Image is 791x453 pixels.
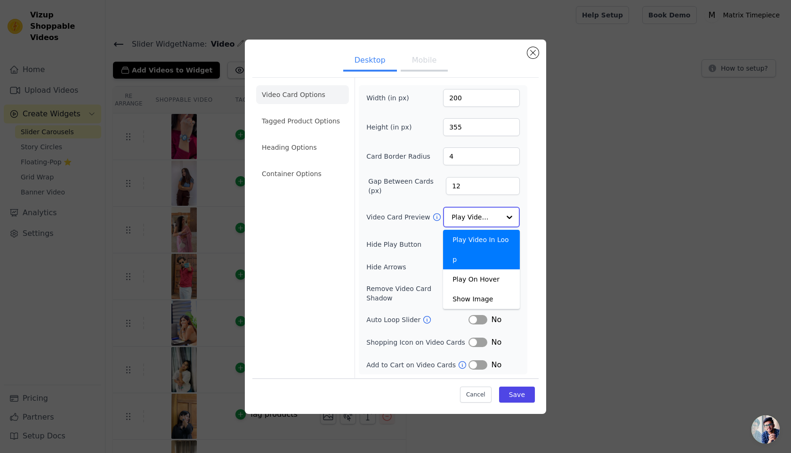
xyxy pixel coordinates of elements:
[460,387,492,403] button: Cancel
[751,415,780,444] a: Open chat
[491,337,501,348] span: No
[366,240,468,249] label: Hide Play Button
[527,47,539,58] button: Close modal
[343,51,397,72] button: Desktop
[366,262,468,272] label: Hide Arrows
[256,164,349,183] li: Container Options
[499,387,535,403] button: Save
[491,314,501,325] span: No
[401,51,448,72] button: Mobile
[443,230,520,269] div: Play Video In Loop
[366,122,418,132] label: Height (in px)
[366,212,432,222] label: Video Card Preview
[366,360,458,370] label: Add to Cart on Video Cards
[443,269,520,289] div: Play On Hover
[366,152,430,161] label: Card Border Radius
[491,359,501,371] span: No
[366,284,459,303] label: Remove Video Card Shadow
[256,138,349,157] li: Heading Options
[443,289,520,309] div: Show Image
[256,85,349,104] li: Video Card Options
[366,338,468,347] label: Shopping Icon on Video Cards
[366,315,422,324] label: Auto Loop Slider
[256,112,349,130] li: Tagged Product Options
[366,93,418,103] label: Width (in px)
[368,177,446,195] label: Gap Between Cards (px)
